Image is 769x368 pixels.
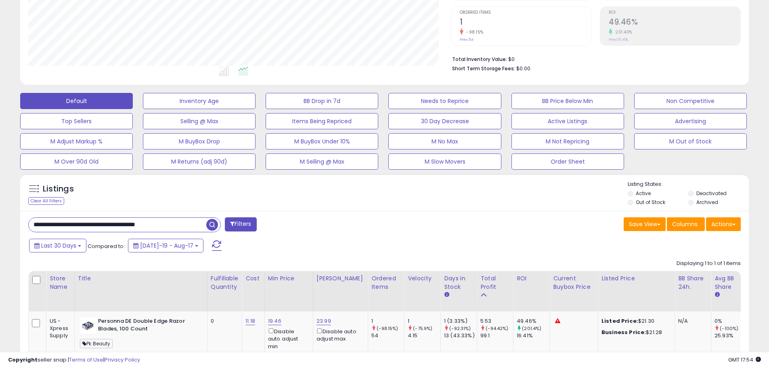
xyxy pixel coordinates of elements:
small: (-100%) [720,325,738,332]
a: Terms of Use [69,356,103,364]
h2: 49.46% [609,17,740,28]
div: Ordered Items [371,274,401,291]
span: 2025-09-17 17:54 GMT [728,356,761,364]
button: Advertising [634,113,747,129]
label: Deactivated [696,190,727,197]
div: 1 [371,318,404,325]
div: Days In Stock [444,274,474,291]
div: Avg BB Share [715,274,744,291]
span: $0.00 [516,65,530,72]
div: $21.30 [601,318,668,325]
span: Compared to: [88,242,125,250]
div: 5.53 [480,318,513,325]
div: N/A [678,318,705,325]
h5: Listings [43,183,74,195]
p: Listing States: [628,181,749,188]
button: Active Listings [511,113,624,129]
button: Last 30 Days [29,239,86,252]
button: BB Drop in 7d [266,93,378,109]
div: 4.15 [408,332,440,339]
a: 11.18 [245,317,255,325]
div: Disable auto adjust min [268,327,307,350]
div: Current Buybox Price [553,274,595,291]
div: US - Xpress Supply [50,318,68,340]
b: Short Term Storage Fees: [452,65,515,72]
strong: Copyright [8,356,38,364]
button: M BuyBox Drop [143,133,256,149]
span: Columns [672,220,698,228]
div: Cost [245,274,261,283]
small: -98.15% [463,29,484,35]
small: (-92.31%) [449,325,471,332]
small: (-75.9%) [413,325,432,332]
button: BB Price Below Min [511,93,624,109]
button: M Over 90d Old [20,154,133,170]
button: M Adjust Markup % [20,133,133,149]
button: M Out of Stock [634,133,747,149]
button: Top Sellers [20,113,133,129]
b: Personna DE Double Edge Razor Blades, 100 Count [98,318,196,334]
button: Save View [624,217,666,231]
button: Items Being Repriced [266,113,378,129]
button: Non Competitive [634,93,747,109]
label: Archived [696,199,718,206]
span: Ordered Items [460,11,591,15]
button: 30 Day Decrease [388,113,501,129]
div: Title [78,274,204,283]
b: Business Price: [601,328,646,336]
span: ROI [609,11,740,15]
span: Pk Beauty [80,339,113,348]
small: Prev: 16.41% [609,37,628,42]
div: Disable auto adjust max [316,327,362,343]
h2: 1 [460,17,591,28]
small: (-98.15%) [377,325,398,332]
div: Displaying 1 to 1 of 1 items [677,260,741,267]
button: M BuyBox Under 10% [266,133,378,149]
div: Fulfillable Quantity [211,274,239,291]
div: Velocity [408,274,437,283]
b: Listed Price: [601,317,638,325]
button: Selling @ Max [143,113,256,129]
button: Columns [667,217,705,231]
span: [DATE]-19 - Aug-17 [140,242,193,250]
div: ROI [517,274,546,283]
div: 54 [371,332,404,339]
button: M Returns (adj 90d) [143,154,256,170]
div: 13 (43.33%) [444,332,477,339]
button: M Slow Movers [388,154,501,170]
button: [DATE]-19 - Aug-17 [128,239,203,252]
div: BB Share 24h. [678,274,708,291]
div: $21.28 [601,329,668,336]
small: Days In Stock. [444,291,449,299]
img: 41Lr+24TY8L._SL40_.jpg [80,318,96,334]
b: Total Inventory Value: [452,56,507,63]
div: 99.1 [480,332,513,339]
div: seller snap | | [8,356,140,364]
a: 19.46 [268,317,281,325]
div: 49.46% [517,318,549,325]
div: 16.41% [517,332,549,339]
div: 0% [715,318,747,325]
label: Out of Stock [636,199,665,206]
small: (-94.42%) [486,325,508,332]
button: Filters [225,217,256,231]
div: Store Name [50,274,71,291]
small: 201.40% [612,29,633,35]
button: Needs to Reprice [388,93,501,109]
button: M Selling @ Max [266,154,378,170]
button: Default [20,93,133,109]
div: 1 (3.33%) [444,318,477,325]
div: Min Price [268,274,310,283]
small: Prev: 54 [460,37,474,42]
button: Inventory Age [143,93,256,109]
div: 0 [211,318,236,325]
a: 23.99 [316,317,331,325]
small: (201.4%) [522,325,541,332]
div: [PERSON_NAME] [316,274,365,283]
div: Listed Price [601,274,671,283]
div: Total Profit [480,274,510,291]
button: Order Sheet [511,154,624,170]
div: Clear All Filters [28,197,64,205]
div: 1 [408,318,440,325]
button: M No Max [388,133,501,149]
